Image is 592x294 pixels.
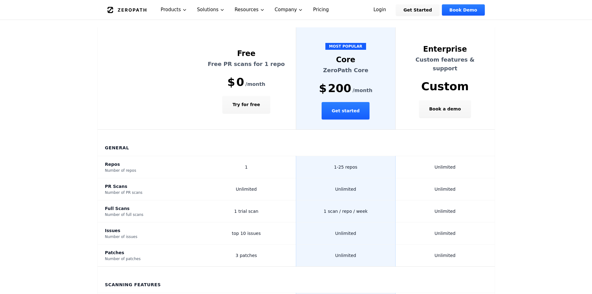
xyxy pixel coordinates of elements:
th: General [98,130,495,156]
a: Login [366,4,394,16]
div: Free [204,49,288,58]
span: $ [227,76,235,88]
a: Book Demo [442,4,484,16]
span: 1 scan / repo / week [324,209,368,214]
span: Custom [421,80,469,93]
span: Unlimited [434,165,455,170]
div: Number of patches [105,256,190,261]
div: Number of full scans [105,212,190,217]
p: Custom features & support [403,55,487,73]
span: 0 [236,76,244,88]
div: Core [304,55,388,65]
span: Unlimited [335,231,356,236]
span: 3 patches [236,253,257,258]
div: Repos [105,161,190,167]
th: Scanning Features [98,267,495,293]
span: Unlimited [434,231,455,236]
div: PR Scans [105,183,190,189]
span: Unlimited [434,209,455,214]
div: Enterprise [403,44,487,54]
div: Number of repos [105,168,190,173]
span: Unlimited [434,187,455,192]
button: Get started [322,102,369,119]
span: $ [319,82,327,95]
div: Patches [105,250,190,256]
button: Book a demo [419,100,471,118]
span: top 10 issues [232,231,261,236]
span: /month [246,81,265,88]
span: Unlimited [335,187,356,192]
span: Unlimited [236,187,257,192]
span: MOST POPULAR [325,43,366,50]
span: 1 trial scan [234,209,259,214]
div: Issues [105,227,190,234]
span: 1-25 repos [334,165,357,170]
span: /month [352,87,372,94]
div: Full Scans [105,205,190,212]
button: Try for free [223,96,270,113]
span: 1 [245,165,248,170]
p: ZeroPath Core [304,66,388,75]
span: Unlimited [434,253,455,258]
span: 200 [328,82,351,95]
span: Unlimited [335,253,356,258]
a: Get Started [396,4,439,16]
p: Free PR scans for 1 repo [204,60,288,68]
div: Number of PR scans [105,190,190,195]
div: Number of issues [105,234,190,239]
